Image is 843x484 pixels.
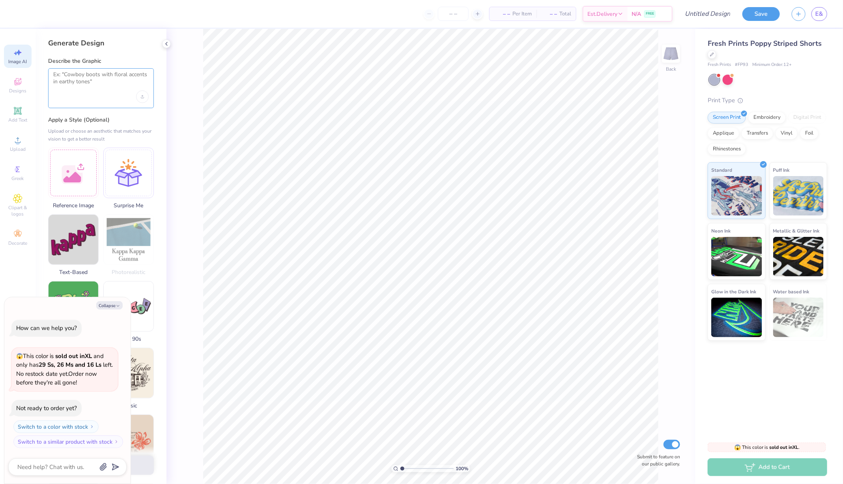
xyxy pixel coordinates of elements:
div: Rhinestones [708,143,746,155]
img: Back [663,46,679,62]
img: Neon Ink [711,237,762,276]
span: Fresh Prints [708,62,731,68]
strong: 29 Ss, 26 Ms and 16 Ls [39,361,101,369]
div: Not ready to order yet? [16,404,77,412]
a: E& [811,7,827,21]
img: Photorealistic [104,215,153,265]
span: – – [494,10,510,18]
span: Decorate [8,240,27,246]
span: Add Text [8,117,27,123]
img: Puff Ink [773,176,824,216]
img: Metallic & Glitter Ink [773,237,824,276]
input: – – [438,7,469,21]
span: Metallic & Glitter Ink [773,227,820,235]
span: Water based Ink [773,287,809,296]
img: Standard [711,176,762,216]
span: 100 % [456,465,468,472]
label: Submit to feature on our public gallery. [633,453,680,467]
span: This color is and only has left . No restock date yet. Order now before they're all gone! [16,352,113,387]
img: Switch to a similar product with stock [114,439,119,444]
div: Embroidery [748,112,786,124]
div: Back [666,66,676,73]
div: Foil [800,128,819,139]
span: This color is . [734,444,800,451]
button: Switch to a similar product with stock [13,435,123,448]
span: Surprise Me [103,201,154,210]
span: Reference Image [48,201,99,210]
span: Total [559,10,571,18]
span: E& [815,9,823,19]
span: FREE [646,11,654,17]
img: 80s & 90s [104,281,153,331]
span: Glow in the Dark Ink [711,287,756,296]
span: Image AI [9,58,27,65]
span: Puff Ink [773,166,790,174]
span: Clipart & logos [4,204,32,217]
button: Switch to a color with stock [13,420,99,433]
img: 60s & 70s [49,281,98,331]
span: # FP93 [735,62,748,68]
span: Standard [711,166,732,174]
div: Digital Print [788,112,826,124]
span: Est. Delivery [587,10,617,18]
img: Text-Based [49,215,98,265]
img: Glow in the Dark Ink [711,298,762,337]
label: Apply a Style (Optional) [48,116,154,124]
div: Upload or choose an aesthetic that matches your vision to get a better result [48,127,154,143]
span: Text-Based [48,268,99,276]
div: Upload image [136,90,149,103]
label: Describe the Graphic [48,57,154,65]
div: Screen Print [708,112,746,124]
img: Water based Ink [773,298,824,337]
span: Greek [12,175,24,182]
span: Designs [9,88,26,94]
strong: sold out in XL [55,352,92,360]
span: Upload [10,146,26,152]
span: – – [541,10,557,18]
img: Switch to a color with stock [90,424,94,429]
div: Print Type [708,96,827,105]
button: Save [742,7,780,21]
span: Minimum Order: 12 + [752,62,792,68]
span: Fresh Prints Poppy Striped Shorts [708,39,822,48]
span: Per Item [512,10,532,18]
span: 😱 [734,444,741,451]
div: Transfers [742,128,773,139]
span: Neon Ink [711,227,731,235]
input: Untitled Design [679,6,736,22]
button: Collapse [96,301,123,310]
div: Generate Design [48,38,154,48]
div: Vinyl [776,128,798,139]
div: Applique [708,128,739,139]
strong: sold out in XL [769,444,798,450]
span: Photorealistic [103,268,154,276]
span: N/A [632,10,641,18]
span: 😱 [16,353,23,360]
div: How can we help you? [16,324,77,332]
